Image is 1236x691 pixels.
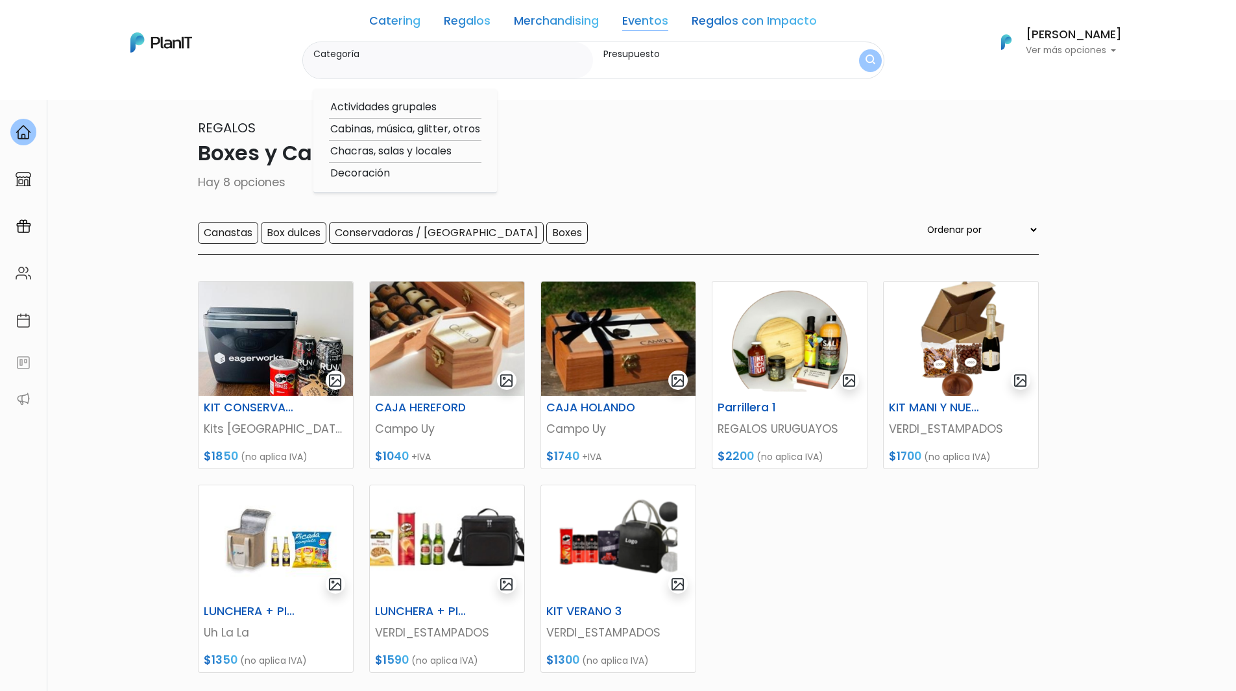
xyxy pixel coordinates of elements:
img: marketplace-4ceaa7011d94191e9ded77b95e3339b90024bf715f7c57f8cf31f2d8c509eaba.svg [16,171,31,187]
p: Ver más opciones [1026,46,1122,55]
option: Decoración [329,165,481,182]
a: gallery-light CAJA HOLANDO Campo Uy $1740 +IVA [540,281,696,469]
img: feedback-78b5a0c8f98aac82b08bfc38622c3050aee476f2c9584af64705fc4e61158814.svg [16,355,31,370]
h6: Parrillera 1 [710,401,816,415]
span: (no aplica IVA) [241,450,308,463]
a: Regalos [444,16,491,31]
p: Campo Uy [375,420,519,437]
h6: LUNCHERA + PICADA [196,605,302,618]
img: PlanIt Logo [130,32,192,53]
button: PlanIt Logo [PERSON_NAME] Ver más opciones [984,25,1122,59]
span: (no aplica IVA) [240,654,307,667]
h6: KIT VERANO 3 [539,605,645,618]
img: gallery-light [328,577,343,592]
img: gallery-light [328,373,343,388]
label: Presupuesto [603,47,820,61]
h6: KIT CONSERVADORA [196,401,302,415]
input: Canastas [198,222,258,244]
img: thumb_Dise%C3%B1o_sin_t%C3%ADtulo_-_2024-11-19T125509.198.png [884,282,1038,396]
img: gallery-light [499,577,514,592]
img: thumb_Captura_de_pantalla_2025-09-09_101044.png [541,485,696,600]
p: Boxes y Canastas [198,138,1039,169]
p: VERDI_ESTAMPADOS [889,420,1033,437]
a: Catering [369,16,420,31]
span: $1350 [204,652,237,668]
p: VERDI_ESTAMPADOS [375,624,519,641]
option: Chacras, salas y locales [329,143,481,160]
p: Regalos [198,118,1039,138]
a: gallery-light CAJA HEREFORD Campo Uy $1040 +IVA [369,281,525,469]
span: $1300 [546,652,579,668]
img: partners-52edf745621dab592f3b2c58e3bca9d71375a7ef29c3b500c9f145b62cc070d4.svg [16,391,31,407]
img: thumb_Dise%C3%B1o_sin_t%C3%ADtulo_-_2024-11-11T132834.131.png [712,282,867,396]
h6: CAJA HOLANDO [539,401,645,415]
span: $1040 [375,448,409,464]
div: ¿Necesitás ayuda? [67,12,187,38]
a: Regalos con Impacto [692,16,817,31]
option: Cabinas, música, glitter, otros [329,121,481,138]
p: Kits [GEOGRAPHIC_DATA] [204,420,348,437]
img: gallery-light [670,577,685,592]
img: thumb_626621DF-9800-4C60-9846-0AC50DD9F74D.jpeg [541,282,696,396]
img: home-e721727adea9d79c4d83392d1f703f7f8bce08238fde08b1acbfd93340b81755.svg [16,125,31,140]
img: people-662611757002400ad9ed0e3c099ab2801c6687ba6c219adb57efc949bc21e19d.svg [16,265,31,281]
span: +IVA [582,450,601,463]
img: thumb_PHOTO-2024-03-26-08-59-59_2.jpg [199,282,353,396]
p: Hay 8 opciones [198,174,1039,191]
span: (no aplica IVA) [582,654,649,667]
input: Boxes [546,222,588,244]
span: $2200 [718,448,754,464]
h6: KIT MANI Y NUECES [881,401,988,415]
span: $1590 [375,652,409,668]
img: gallery-light [499,373,514,388]
a: gallery-light LUNCHERA + PICADA VERDI_ESTAMPADOS $1590 (no aplica IVA) [369,485,525,673]
img: campaigns-02234683943229c281be62815700db0a1741e53638e28bf9629b52c665b00959.svg [16,219,31,234]
img: thumb_B5069BE2-F4D7-4801-A181-DF9E184C69A6.jpeg [370,485,524,600]
a: gallery-light KIT VERANO 3 VERDI_ESTAMPADOS $1300 (no aplica IVA) [540,485,696,673]
a: Merchandising [514,16,599,31]
img: thumb_BASF.jpg [199,485,353,600]
input: Conservadoras / [GEOGRAPHIC_DATA] [329,222,544,244]
p: Uh La La [204,624,348,641]
h6: LUNCHERA + PICADA [367,605,474,618]
h6: CAJA HEREFORD [367,401,474,415]
img: search_button-432b6d5273f82d61273b3651a40e1bd1b912527efae98b1b7a1b2c0702e16a8d.svg [866,55,875,67]
a: gallery-light KIT MANI Y NUECES VERDI_ESTAMPADOS $1700 (no aplica IVA) [883,281,1039,469]
img: gallery-light [670,373,685,388]
p: Campo Uy [546,420,690,437]
span: $1740 [546,448,579,464]
span: (no aplica IVA) [924,450,991,463]
img: PlanIt Logo [992,28,1021,56]
label: Categoría [313,47,588,61]
span: $1850 [204,448,238,464]
p: VERDI_ESTAMPADOS [546,624,690,641]
span: +IVA [411,450,431,463]
input: Box dulces [261,222,326,244]
span: (no aplica IVA) [757,450,823,463]
h6: [PERSON_NAME] [1026,29,1122,41]
a: gallery-light KIT CONSERVADORA Kits [GEOGRAPHIC_DATA] $1850 (no aplica IVA) [198,281,354,469]
a: gallery-light LUNCHERA + PICADA Uh La La $1350 (no aplica IVA) [198,485,354,673]
option: Actividades grupales [329,99,481,115]
img: gallery-light [1013,373,1028,388]
a: gallery-light Parrillera 1 REGALOS URUGUAYOS $2200 (no aplica IVA) [712,281,867,469]
img: thumb_C843F85B-81AD-4E98-913E-C4BCC45CF65E.jpeg [370,282,524,396]
img: gallery-light [842,373,856,388]
img: calendar-87d922413cdce8b2cf7b7f5f62616a5cf9e4887200fb71536465627b3292af00.svg [16,313,31,328]
span: $1700 [889,448,921,464]
a: Eventos [622,16,668,31]
p: REGALOS URUGUAYOS [718,420,862,437]
span: (no aplica IVA) [411,654,478,667]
